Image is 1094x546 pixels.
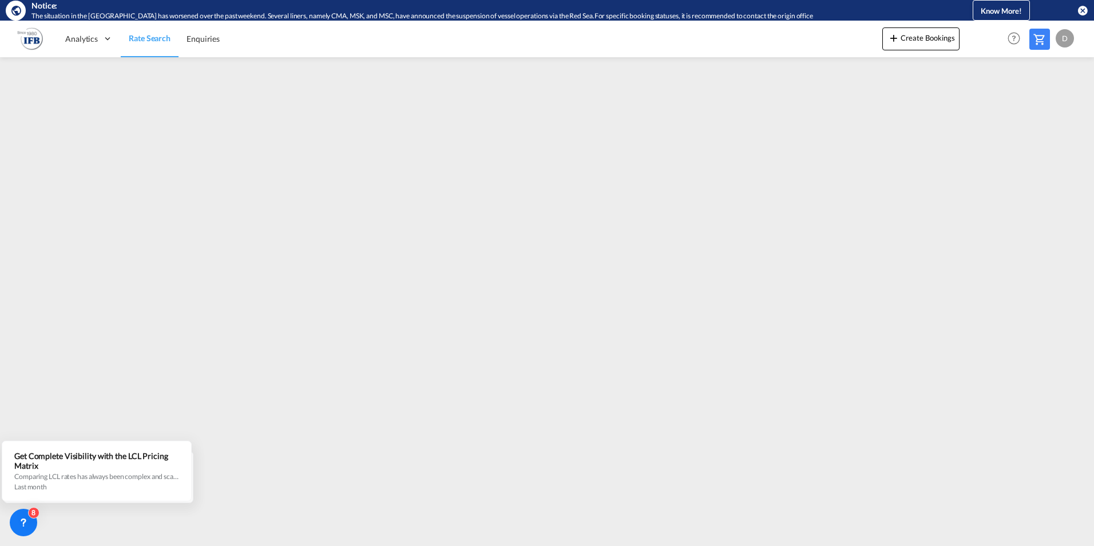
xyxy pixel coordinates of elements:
[31,11,926,21] div: The situation in the Red Sea has worsened over the past weekend. Several liners, namely CMA, MSK,...
[17,26,43,52] img: b628ab10256c11eeb52753acbc15d091.png
[1056,29,1074,48] div: D
[179,20,228,57] a: Enquiries
[121,20,179,57] a: Rate Search
[129,33,171,43] span: Rate Search
[65,33,98,45] span: Analytics
[1004,29,1024,48] span: Help
[10,5,22,16] md-icon: icon-earth
[1077,5,1088,16] button: icon-close-circle
[887,31,901,45] md-icon: icon-plus 400-fg
[1004,29,1029,49] div: Help
[187,34,220,43] span: Enquiries
[981,6,1022,15] span: Know More!
[882,27,960,50] button: icon-plus 400-fgCreate Bookings
[57,20,121,57] div: Analytics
